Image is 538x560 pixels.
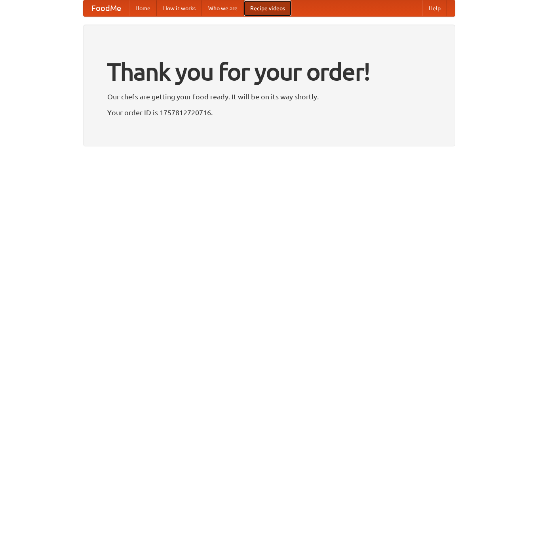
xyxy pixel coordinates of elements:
[107,106,431,118] p: Your order ID is 1757812720716.
[422,0,447,16] a: Help
[129,0,157,16] a: Home
[84,0,129,16] a: FoodMe
[244,0,291,16] a: Recipe videos
[107,91,431,103] p: Our chefs are getting your food ready. It will be on its way shortly.
[202,0,244,16] a: Who we are
[157,0,202,16] a: How it works
[107,53,431,91] h1: Thank you for your order!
